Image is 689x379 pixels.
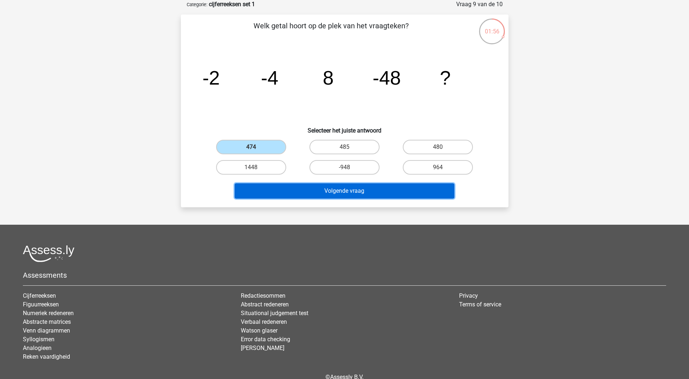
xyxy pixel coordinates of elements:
a: Abstract redeneren [241,301,289,308]
a: Terms of service [459,301,501,308]
strong: cijferreeksen set 1 [209,1,255,8]
img: Assessly logo [23,245,74,262]
h6: Selecteer het juiste antwoord [192,121,497,134]
a: Privacy [459,292,478,299]
tspan: -2 [202,67,220,89]
tspan: ? [440,67,451,89]
label: 474 [216,140,286,154]
a: Venn diagrammen [23,327,70,334]
a: [PERSON_NAME] [241,345,284,351]
label: 480 [403,140,473,154]
a: Situational judgement test [241,310,308,317]
h5: Assessments [23,271,666,280]
label: 1448 [216,160,286,175]
a: Analogieen [23,345,52,351]
a: Watson glaser [241,327,277,334]
a: Numeriek redeneren [23,310,74,317]
small: Categorie: [187,2,207,7]
label: 964 [403,160,473,175]
div: 01:56 [478,18,506,36]
a: Error data checking [241,336,290,343]
a: Figuurreeksen [23,301,59,308]
a: Cijferreeksen [23,292,56,299]
tspan: -48 [373,67,401,89]
a: Syllogismen [23,336,54,343]
label: 485 [309,140,380,154]
tspan: -4 [261,67,278,89]
a: Redactiesommen [241,292,285,299]
button: Volgende vraag [235,183,454,199]
tspan: 8 [323,67,333,89]
a: Abstracte matrices [23,318,71,325]
label: -948 [309,160,380,175]
a: Verbaal redeneren [241,318,287,325]
a: Reken vaardigheid [23,353,70,360]
p: Welk getal hoort op de plek van het vraagteken? [192,20,470,42]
